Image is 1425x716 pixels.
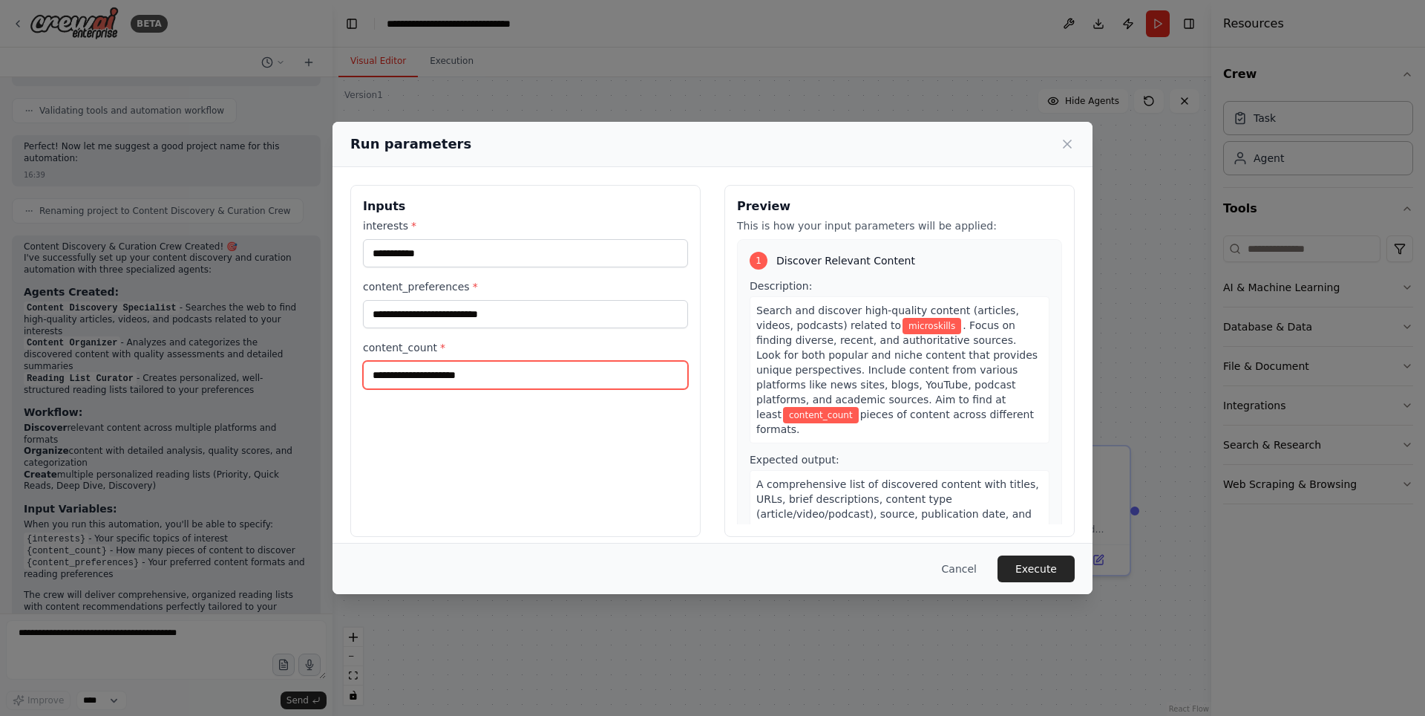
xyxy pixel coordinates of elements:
button: Cancel [930,556,989,582]
span: Search and discover high-quality content (articles, videos, podcasts) related to [756,305,1019,331]
button: Execute [997,556,1075,582]
label: interests [363,218,688,233]
span: A comprehensive list of discovered content with titles, URLs, brief descriptions, content type (a... [756,478,1039,550]
label: content_preferences [363,279,688,294]
span: Variable: interests [902,318,961,334]
div: 1 [750,252,767,270]
h3: Inputs [363,198,688,215]
span: . Focus on finding diverse, recent, and authoritative sources. Look for both popular and niche co... [756,319,1038,420]
span: Expected output: [750,454,839,466]
p: This is how your input parameters will be applied: [737,218,1062,233]
h3: Preview [737,198,1062,215]
h2: Run parameters [350,134,471,154]
span: pieces of content across different formats. [756,409,1034,435]
span: Discover Relevant Content [776,253,915,268]
label: content_count [363,340,688,355]
span: Description: [750,280,812,292]
span: Variable: content_count [783,407,859,423]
